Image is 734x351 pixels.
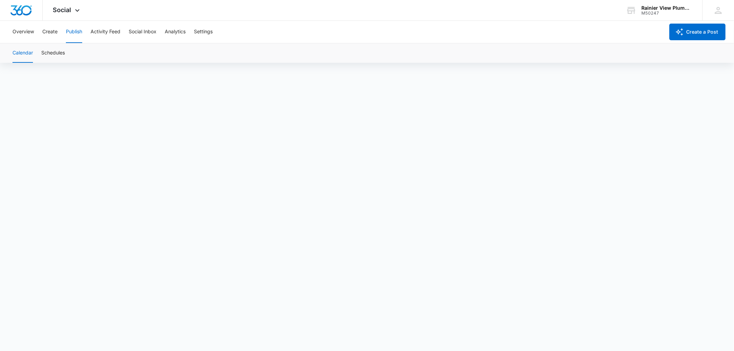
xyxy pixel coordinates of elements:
button: Activity Feed [91,21,120,43]
button: Social Inbox [129,21,156,43]
button: Publish [66,21,82,43]
span: Social [53,6,71,14]
button: Overview [12,21,34,43]
button: Settings [194,21,213,43]
button: Analytics [165,21,186,43]
button: Create a Post [669,24,726,40]
button: Create [42,21,58,43]
button: Schedules [41,43,65,63]
div: account name [642,5,692,11]
button: Calendar [12,43,33,63]
div: account id [642,11,692,16]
